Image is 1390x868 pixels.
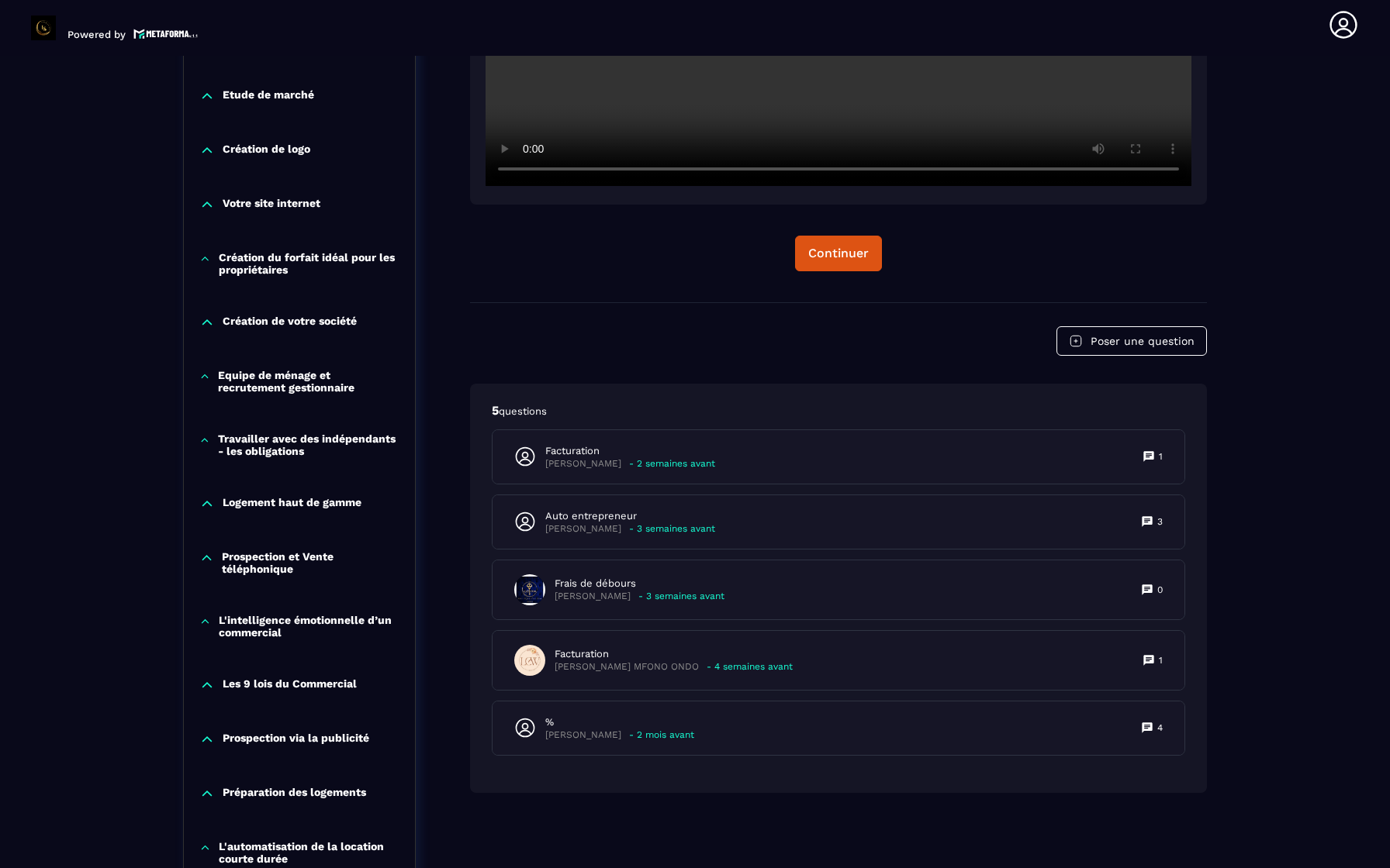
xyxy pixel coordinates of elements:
[223,732,369,747] p: Prospection via la publicité
[1159,450,1163,463] p: 1
[545,715,694,729] p: %
[1159,654,1163,666] p: 1
[223,315,357,330] p: Création de votre société
[219,614,399,639] p: L'intelligence émotionnelle d’un commercial
[223,786,366,801] p: Préparation des logements
[223,143,310,158] p: Création de logo
[545,444,715,458] p: Facturation
[1157,584,1163,596] p: 0
[67,29,126,40] p: Powered by
[545,509,715,523] p: Auto entrepreneur
[629,523,715,535] p: - 3 semaines avant
[545,729,621,741] p: [PERSON_NAME]
[629,458,715,470] p: - 2 semaines avant
[492,402,1185,419] p: 5
[223,496,361,511] p: Logement haut de gamme
[555,661,699,673] p: [PERSON_NAME] MFONO ONDO
[638,591,724,602] p: - 3 semaines avant
[218,369,399,394] p: Equipe de ménage et recrutement gestionnaire
[219,840,399,865] p: L'automatisation de la location courte durée
[808,246,869,261] div: Continuer
[555,577,724,591] p: Frais de débours
[499,405,547,417] span: questions
[707,661,793,673] p: - 4 semaines avant
[223,88,314,104] p: Etude de marché
[1157,722,1163,734] p: 4
[545,523,621,535] p: [PERSON_NAME]
[222,550,399,575] p: Prospection et Vente téléphonique
[31,15,56,40] img: logo-branding
[133,27,199,40] img: logo
[629,729,694,741] p: - 2 mois avant
[555,591,631,602] p: [PERSON_NAME]
[545,458,621,470] p: [PERSON_NAME]
[795,236,882,271] button: Continuer
[555,647,793,661] p: Facturation
[219,251,399,276] p: Création du forfait idéal pour les propriétaires
[1056,326,1207,356] button: Poser une question
[218,432,399,457] p: Travailler avec des indépendants - les obligations
[223,677,357,693] p: Les 9 lois du Commercial
[223,197,320,212] p: Votre site internet
[1157,515,1163,528] p: 3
